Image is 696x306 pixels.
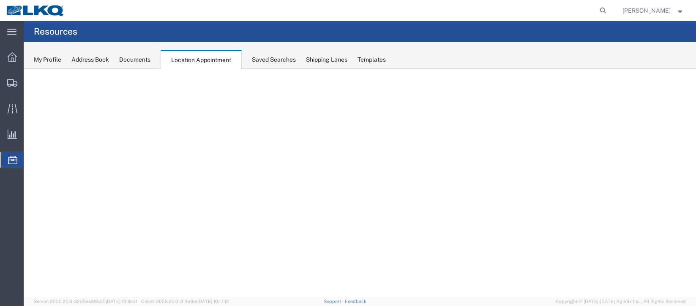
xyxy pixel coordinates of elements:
span: Christopher Sanchez [622,6,671,15]
div: Documents [119,55,150,64]
h4: Resources [34,21,77,42]
span: [DATE] 10:18:31 [106,299,137,304]
div: Location Appointment [161,50,242,69]
a: Support [324,299,345,304]
div: My Profile [34,55,61,64]
button: [PERSON_NAME] [622,5,685,16]
div: Shipping Lanes [306,55,347,64]
a: Feedback [345,299,366,304]
span: Server: 2025.20.0-32d5ea39505 [34,299,137,304]
div: Saved Searches [252,55,296,64]
iframe: FS Legacy Container [24,69,696,297]
img: logo [6,4,65,17]
span: Client: 2025.20.0-314a16e [141,299,229,304]
div: Templates [358,55,386,64]
span: [DATE] 10:17:12 [197,299,229,304]
div: Address Book [71,55,109,64]
span: Copyright © [DATE]-[DATE] Agistix Inc., All Rights Reserved [556,298,686,305]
